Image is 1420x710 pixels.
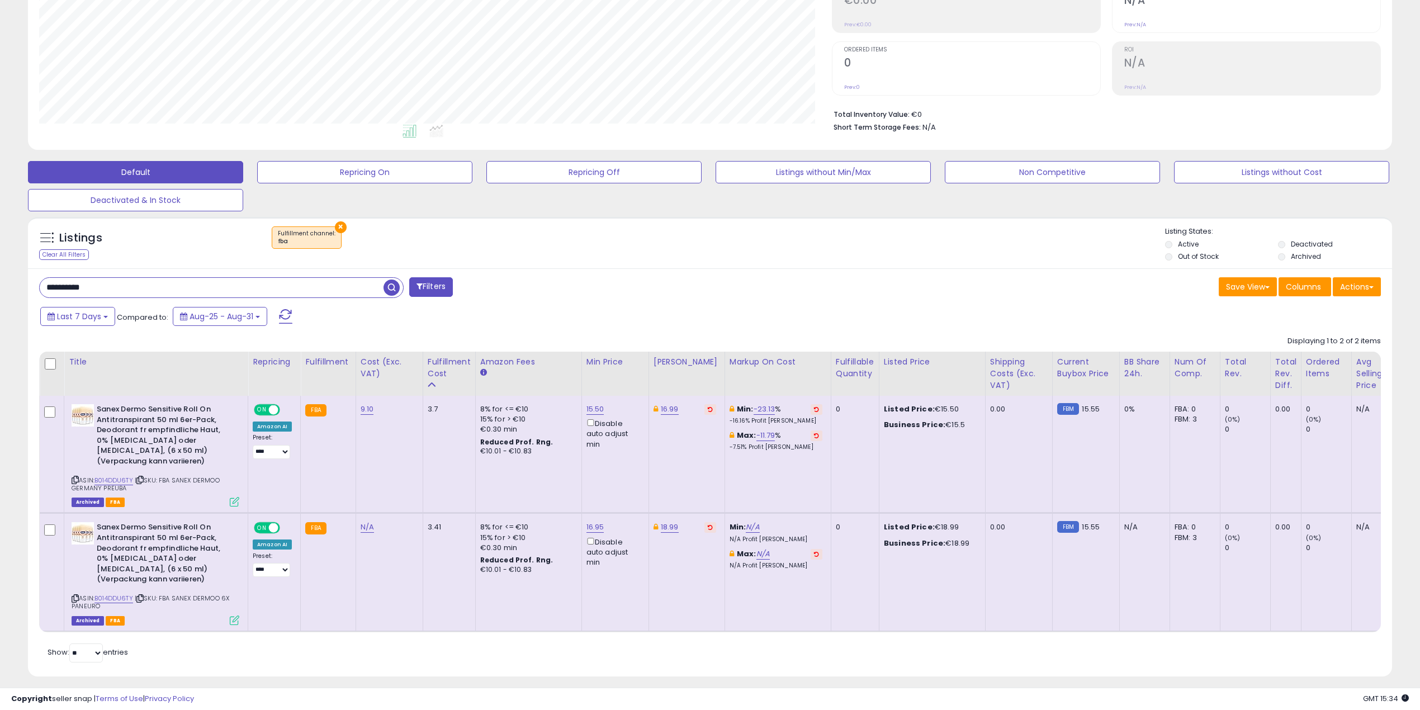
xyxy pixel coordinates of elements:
[253,434,292,459] div: Preset:
[586,522,604,533] a: 16.95
[361,356,418,380] div: Cost (Exc. VAT)
[361,522,374,533] a: N/A
[1057,403,1079,415] small: FBM
[844,56,1100,72] h2: 0
[730,356,826,368] div: Markup on Cost
[725,352,831,396] th: The percentage added to the cost of goods (COGS) that forms the calculator for Min & Max prices.
[428,356,471,380] div: Fulfillment Cost
[28,161,243,183] button: Default
[1124,47,1380,53] span: ROI
[884,404,977,414] div: €15.50
[173,307,267,326] button: Aug-25 - Aug-31
[253,356,296,368] div: Repricing
[409,277,453,297] button: Filters
[884,420,977,430] div: €15.5
[836,404,870,414] div: 0
[1175,404,1211,414] div: FBA: 0
[586,536,640,568] div: Disable auto adjust min
[1178,252,1219,261] label: Out of Stock
[730,562,822,570] p: N/A Profit [PERSON_NAME]
[72,522,239,623] div: ASIN:
[884,538,945,548] b: Business Price:
[11,693,52,704] strong: Copyright
[278,405,296,415] span: OFF
[48,647,128,657] span: Show: entries
[737,430,756,441] b: Max:
[72,616,104,626] span: Listings that have been deleted from Seller Central
[1124,404,1161,414] div: 0%
[1306,415,1322,424] small: (0%)
[1363,693,1409,704] span: 2025-09-8 15:34 GMT
[480,447,573,456] div: €10.01 - €10.83
[1306,533,1322,542] small: (0%)
[1306,404,1351,414] div: 0
[1356,356,1397,391] div: Avg Selling Price
[746,522,759,533] a: N/A
[884,522,935,532] b: Listed Price:
[28,189,243,211] button: Deactivated & In Stock
[754,404,775,415] a: -23.13
[255,523,269,533] span: ON
[1288,336,1381,347] div: Displaying 1 to 2 of 2 items
[305,522,326,534] small: FBA
[716,161,931,183] button: Listings without Min/Max
[278,229,335,246] span: Fulfillment channel :
[1275,356,1296,391] div: Total Rev. Diff.
[1165,226,1392,237] p: Listing States:
[335,221,347,233] button: ×
[480,522,573,532] div: 8% for <= €10
[834,122,921,132] b: Short Term Storage Fees:
[480,424,573,434] div: €0.30 min
[586,356,644,368] div: Min Price
[480,543,573,553] div: €0.30 min
[117,312,168,323] span: Compared to:
[1286,281,1321,292] span: Columns
[305,404,326,416] small: FBA
[72,404,239,505] div: ASIN:
[1225,356,1266,380] div: Total Rev.
[1175,522,1211,532] div: FBA: 0
[39,249,89,260] div: Clear All Filters
[96,693,143,704] a: Terms of Use
[836,522,870,532] div: 0
[1275,404,1293,414] div: 0.00
[1306,522,1351,532] div: 0
[428,404,467,414] div: 3.7
[253,422,292,432] div: Amazon AI
[72,404,94,427] img: 41nVvhHEwWL._SL40_.jpg
[69,356,243,368] div: Title
[1057,521,1079,533] small: FBM
[40,307,115,326] button: Last 7 Days
[730,430,822,451] div: %
[737,548,756,559] b: Max:
[884,522,977,532] div: €18.99
[737,404,754,414] b: Min:
[255,405,269,415] span: ON
[253,552,292,578] div: Preset:
[72,476,220,493] span: | SKU: FBA SANEX DERMOO GERMANY PREUBA
[756,430,775,441] a: -11.79
[730,522,746,532] b: Min:
[1124,56,1380,72] h2: N/A
[1082,522,1100,532] span: 15.55
[990,356,1048,391] div: Shipping Costs (Exc. VAT)
[586,404,604,415] a: 15.50
[990,522,1044,532] div: 0.00
[278,523,296,533] span: OFF
[1175,356,1215,380] div: Num of Comp.
[480,414,573,424] div: 15% for > €10
[106,616,125,626] span: FBA
[1225,522,1270,532] div: 0
[945,161,1160,183] button: Non Competitive
[1174,161,1389,183] button: Listings without Cost
[586,417,640,449] div: Disable auto adjust min
[94,476,133,485] a: B014DDU6TY
[730,536,822,543] p: N/A Profit [PERSON_NAME]
[661,522,679,533] a: 18.99
[884,538,977,548] div: €18.99
[730,404,822,425] div: %
[1124,84,1146,91] small: Prev: N/A
[97,522,233,587] b: Sanex Dermo Sensitive Roll On Antitranspirant 50 ml 6er-Pack, Deodorant fr empfindliche Haut, 0% ...
[844,21,872,28] small: Prev: €0.00
[990,404,1044,414] div: 0.00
